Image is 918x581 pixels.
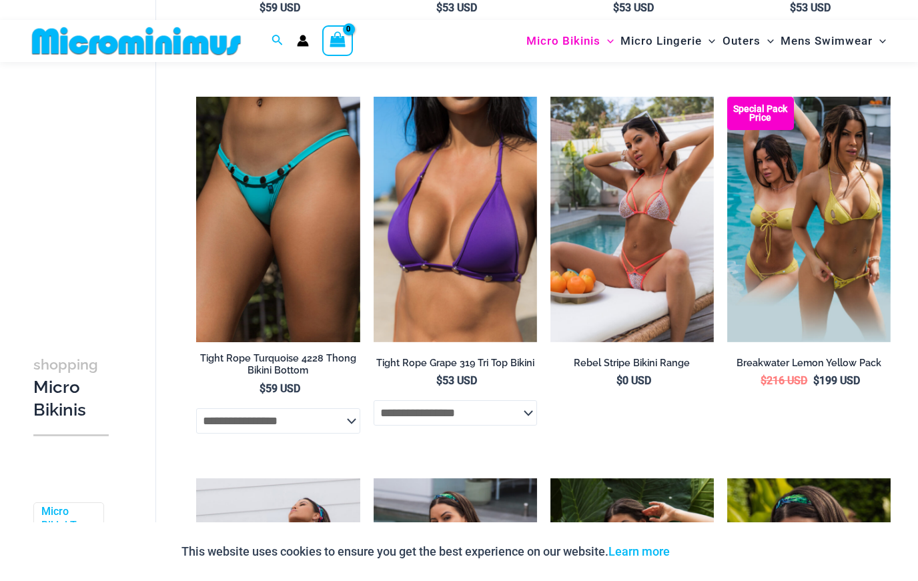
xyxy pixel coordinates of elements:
bdi: 59 USD [260,1,300,14]
span: Menu Toggle [761,24,774,58]
a: Learn more [608,544,670,558]
button: Accept [680,536,737,568]
a: Search icon link [272,33,284,49]
span: Micro Bikinis [526,24,600,58]
a: Tight Rope Grape 319 Tri Top Bikini [374,357,537,374]
a: Tight Rope Turquoise 4228 Thong Bikini Bottom [196,352,360,382]
a: Tight Rope Grape 319 Tri Top 01Tight Rope Grape 319 Tri Top 02Tight Rope Grape 319 Tri Top 02 [374,97,537,342]
h3: Micro Bikinis [33,353,109,421]
a: OutersMenu ToggleMenu Toggle [719,24,777,58]
bdi: 53 USD [436,1,477,14]
bdi: 53 USD [436,374,477,387]
span: $ [813,374,819,387]
a: Micro BikinisMenu ToggleMenu Toggle [523,24,617,58]
iframe: TrustedSite Certified [33,45,153,312]
bdi: 59 USD [260,382,300,395]
a: Micro LingerieMenu ToggleMenu Toggle [617,24,719,58]
h2: Tight Rope Turquoise 4228 Thong Bikini Bottom [196,352,360,377]
bdi: 53 USD [613,1,654,14]
a: Mens SwimwearMenu ToggleMenu Toggle [777,24,889,58]
bdi: 0 USD [616,374,651,387]
span: $ [761,374,767,387]
a: View Shopping Cart, empty [322,25,353,56]
a: Micro Bikini Tops [41,505,93,533]
b: Special Pack Price [727,105,794,122]
img: MM SHOP LOGO FLAT [27,26,246,56]
h2: Tight Rope Grape 319 Tri Top Bikini [374,357,537,370]
a: Tight Rope Turquoise 4228 Thong Bottom 01Tight Rope Turquoise 4228 Thong Bottom 02Tight Rope Turq... [196,97,360,342]
h2: Rebel Stripe Bikini Range [550,357,714,370]
p: This website uses cookies to ensure you get the best experience on our website. [181,542,670,562]
span: $ [436,1,442,14]
span: Mens Swimwear [781,24,873,58]
bdi: 53 USD [790,1,831,14]
span: Menu Toggle [600,24,614,58]
span: $ [613,1,619,14]
span: Micro Lingerie [620,24,702,58]
bdi: 216 USD [761,374,807,387]
span: $ [616,374,622,387]
img: Tight Rope Turquoise 4228 Thong Bottom 01 [196,97,360,342]
span: $ [260,1,266,14]
span: Menu Toggle [873,24,886,58]
span: $ [260,382,266,395]
span: Menu Toggle [702,24,715,58]
a: Breakwater Lemon Yellow Pack [727,357,891,374]
span: Outers [723,24,761,58]
a: Breakwater Lemon Yellow Bikini Pack Breakwater Lemon Yellow Bikini Pack 2Breakwater Lemon Yellow ... [727,97,891,342]
a: Rebel Stripe White Multi 305 Tri Top 468 Thong Bottom 05Rebel Stripe White Multi 371 Crop Top 418... [550,97,714,342]
img: Tight Rope Grape 319 Tri Top 01 [374,97,537,342]
bdi: 199 USD [813,374,860,387]
img: Rebel Stripe White Multi 305 Tri Top 468 Thong Bottom 05 [550,97,714,342]
span: $ [790,1,796,14]
a: Rebel Stripe Bikini Range [550,357,714,374]
img: Breakwater Lemon Yellow Bikini Pack [727,97,891,342]
h2: Breakwater Lemon Yellow Pack [727,357,891,370]
span: shopping [33,356,98,373]
span: $ [436,374,442,387]
a: Account icon link [297,35,309,47]
nav: Site Navigation [521,22,891,60]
